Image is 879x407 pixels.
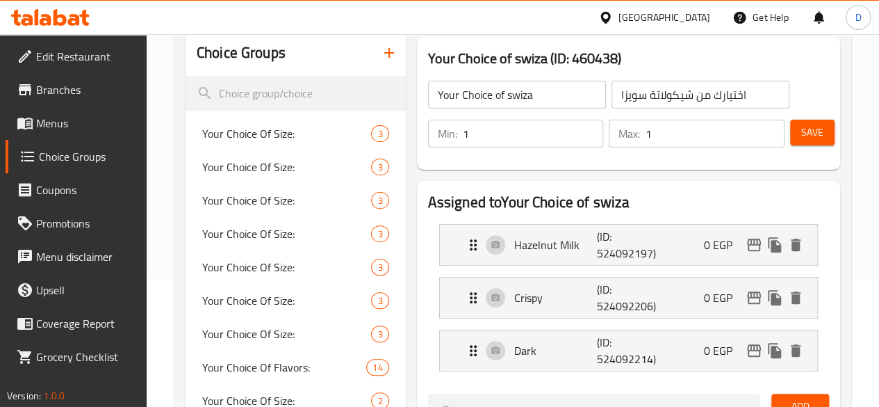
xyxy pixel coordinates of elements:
[6,207,147,240] a: Promotions
[514,289,598,306] p: Crispy
[514,342,598,359] p: Dark
[428,218,829,271] li: Expand
[428,271,829,324] li: Expand
[371,192,388,209] div: Choices
[186,117,406,150] div: Your Choice Of Size:3
[186,250,406,284] div: Your Choice Of Size:3
[202,326,372,342] span: Your Choice Of Size:
[785,234,806,255] button: delete
[372,194,388,207] span: 3
[6,140,147,173] a: Choice Groups
[440,225,817,265] div: Expand
[371,225,388,242] div: Choices
[186,284,406,317] div: Your Choice Of Size:3
[39,148,135,165] span: Choice Groups
[440,278,817,318] div: Expand
[186,351,406,384] div: Your Choice Of Flavors:14
[372,294,388,308] span: 3
[704,342,744,359] p: 0 EGP
[186,76,406,111] input: search
[704,289,744,306] p: 0 EGP
[202,359,366,376] span: Your Choice Of Flavors:
[186,150,406,184] div: Your Choice Of Size:3
[6,106,147,140] a: Menus
[36,48,135,65] span: Edit Restaurant
[186,217,406,250] div: Your Choice Of Size:3
[36,315,135,332] span: Coverage Report
[597,281,652,314] p: (ID: 524092206)
[202,125,372,142] span: Your Choice Of Size:
[7,387,41,405] span: Version:
[428,192,829,213] h2: Assigned to Your Choice of swiza
[764,234,785,255] button: duplicate
[197,42,286,63] h2: Choice Groups
[36,282,135,298] span: Upsell
[372,228,388,241] span: 3
[372,161,388,174] span: 3
[618,125,640,142] p: Max:
[440,330,817,371] div: Expand
[6,240,147,273] a: Menu disclaimer
[371,292,388,309] div: Choices
[704,237,744,253] p: 0 EGP
[372,328,388,341] span: 3
[202,159,372,175] span: Your Choice Of Size:
[366,359,388,376] div: Choices
[438,125,457,142] p: Min:
[36,349,135,365] span: Grocery Checklist
[43,387,65,405] span: 1.0.0
[6,73,147,106] a: Branches
[514,237,598,253] p: Hazelnut Milk
[744,287,764,308] button: edit
[202,192,372,209] span: Your Choice Of Size:
[371,259,388,276] div: Choices
[744,340,764,361] button: edit
[428,47,829,70] h3: Your Choice of swiza (ID: 460438)
[372,261,388,274] span: 3
[6,340,147,374] a: Grocery Checklist
[790,120,835,145] button: Save
[367,361,388,374] span: 14
[801,124,823,141] span: Save
[785,340,806,361] button: delete
[764,340,785,361] button: duplicate
[597,334,652,367] p: (ID: 524092214)
[6,40,147,73] a: Edit Restaurant
[785,287,806,308] button: delete
[372,127,388,141] span: 3
[6,307,147,340] a: Coverage Report
[36,81,135,98] span: Branches
[428,324,829,377] li: Expand
[202,292,372,309] span: Your Choice Of Size:
[371,159,388,175] div: Choices
[186,184,406,217] div: Your Choice Of Size:3
[36,248,135,265] span: Menu disclaimer
[855,10,861,25] span: D
[36,115,135,131] span: Menus
[744,234,764,255] button: edit
[6,173,147,207] a: Coupons
[764,287,785,308] button: duplicate
[597,228,652,262] p: (ID: 524092197)
[618,10,710,25] div: [GEOGRAPHIC_DATA]
[36,182,135,198] span: Coupons
[36,215,135,232] span: Promotions
[371,326,388,342] div: Choices
[202,259,372,276] span: Your Choice Of Size:
[202,225,372,242] span: Your Choice Of Size:
[371,125,388,142] div: Choices
[186,317,406,351] div: Your Choice Of Size:3
[6,273,147,307] a: Upsell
